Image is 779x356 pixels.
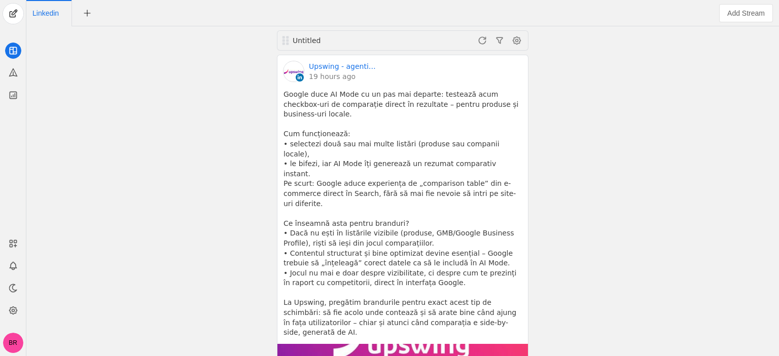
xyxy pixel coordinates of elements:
[32,10,59,17] span: Click to edit name
[293,35,413,46] div: Untitled
[3,333,23,353] button: BR
[78,9,96,17] app-icon-button: New Tab
[284,61,304,82] img: cache
[727,8,765,18] span: Add Stream
[309,61,380,71] a: Upswing - agentie SEO si Content Marketing
[309,71,380,82] a: 19 hours ago
[284,90,522,338] pre: Google duce AI Mode cu un pas mai departe: testează acum checkbox-uri de comparație direct în rez...
[719,4,773,22] button: Add Stream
